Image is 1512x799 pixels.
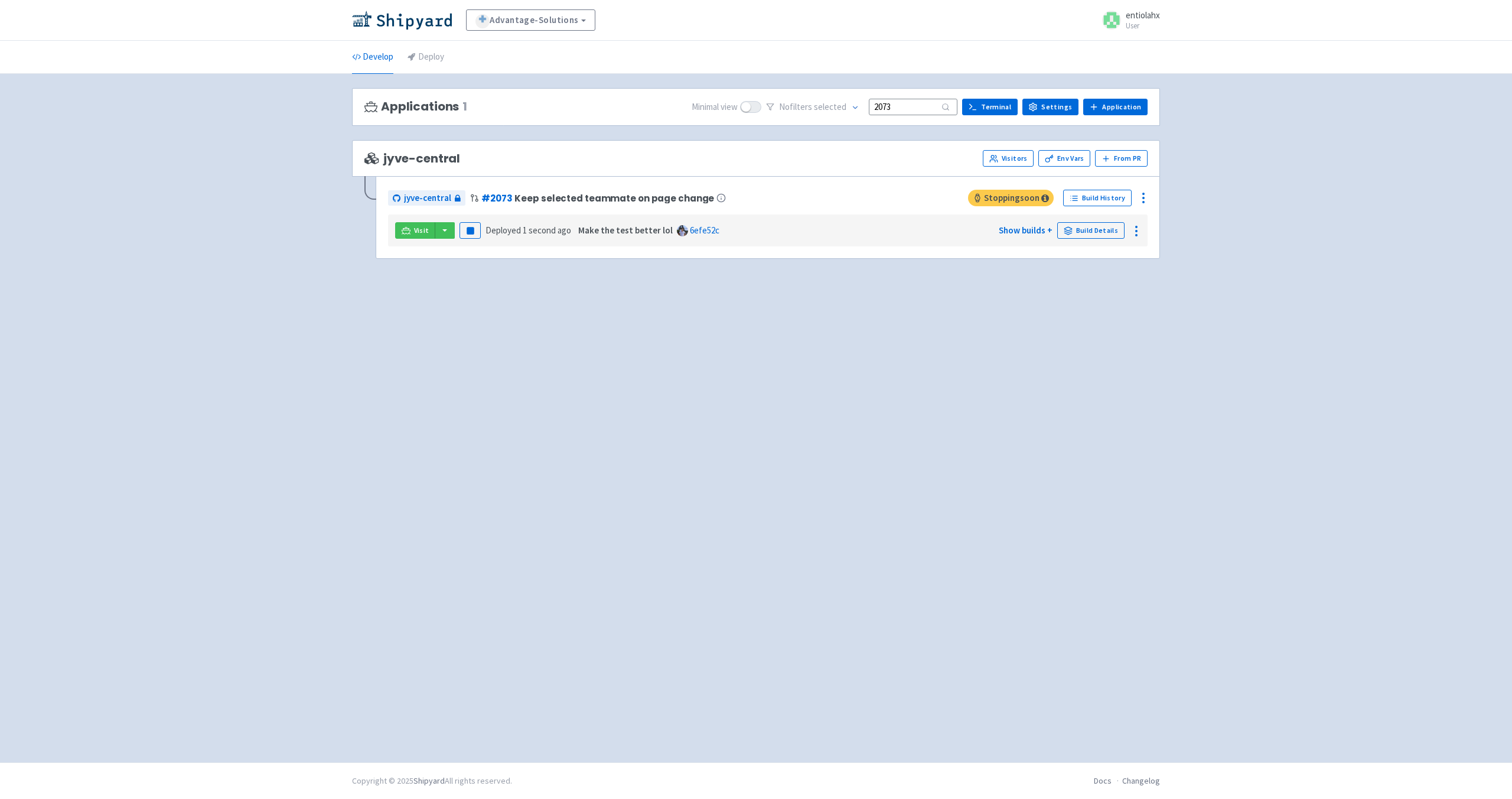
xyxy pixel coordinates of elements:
a: 6efe52c [690,225,719,236]
a: Terminal [962,99,1018,115]
a: Show builds + [999,225,1052,236]
span: 1 [462,100,467,113]
a: Settings [1022,99,1078,115]
span: entiolahx [1126,9,1160,21]
div: Copyright © 2025 All rights reserved. [352,775,512,787]
a: Visitors [983,150,1034,167]
input: Search... [869,99,957,115]
span: Visit [414,226,429,235]
a: Build Details [1057,222,1125,239]
small: User [1126,22,1160,30]
span: Stopping soon [968,190,1054,206]
a: Env Vars [1038,150,1090,167]
a: entiolahx User [1095,11,1160,30]
img: Shipyard logo [352,11,452,30]
strong: Make the test better lol [578,225,673,236]
a: jyve-central [388,190,465,206]
h3: Applications [364,100,467,113]
span: Deployed [485,225,571,236]
span: Keep selected teammate on page change [514,193,714,203]
a: Changelog [1122,775,1160,786]
span: Minimal view [692,100,738,114]
button: Pause [460,222,481,239]
span: jyve-central [364,152,460,165]
a: Shipyard [413,775,445,786]
a: Build History [1063,190,1132,206]
span: jyve-central [404,191,451,205]
a: #2073 [481,192,512,204]
a: Develop [352,41,393,74]
a: Docs [1094,775,1112,786]
a: Deploy [408,41,444,74]
a: Visit [395,222,435,239]
a: Advantage-Solutions [466,9,595,31]
span: selected [814,101,846,112]
span: No filter s [779,100,846,114]
button: From PR [1095,150,1148,167]
time: 1 second ago [523,225,571,236]
a: Application [1083,99,1148,115]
